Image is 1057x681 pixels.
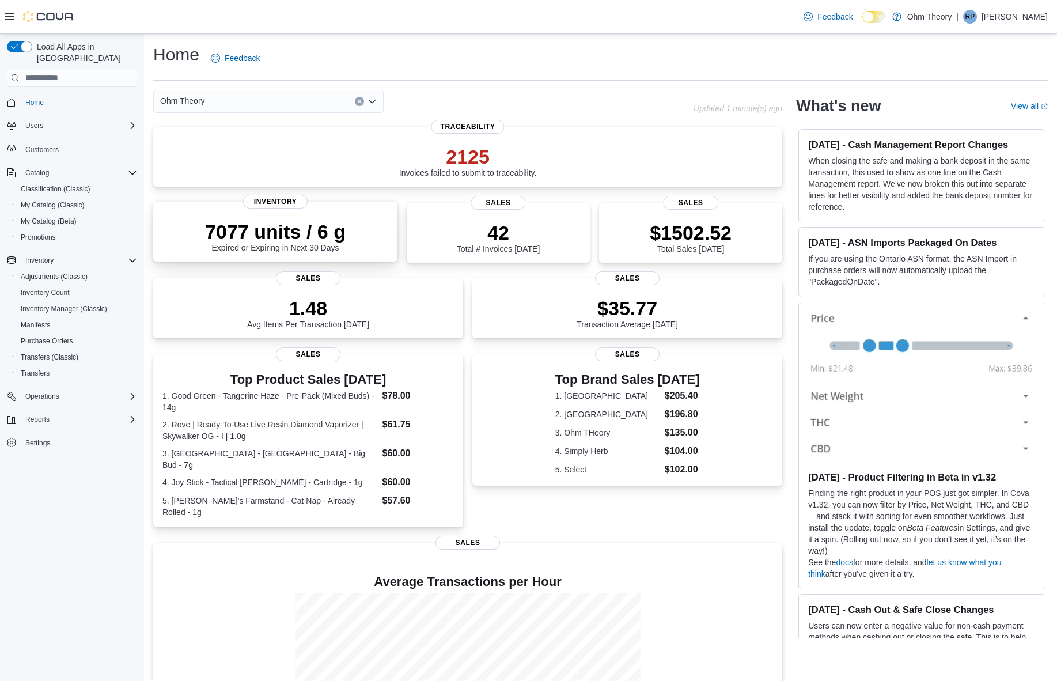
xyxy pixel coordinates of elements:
span: Inventory Manager (Classic) [21,304,107,313]
dt: 2. [GEOGRAPHIC_DATA] [555,408,660,420]
dd: $196.80 [665,407,700,421]
span: Home [25,98,44,107]
dd: $60.00 [382,447,454,460]
button: Transfers (Classic) [12,349,142,365]
dt: 4. Simply Herb [555,445,660,457]
button: Classification (Classic) [12,181,142,197]
input: Dark Mode [862,11,886,23]
span: Transfers (Classic) [21,353,78,362]
p: [PERSON_NAME] [982,10,1048,24]
p: | [956,10,959,24]
span: Transfers (Classic) [16,350,137,364]
button: Inventory [2,252,142,268]
a: Home [21,96,48,109]
dt: 1. [GEOGRAPHIC_DATA] [555,390,660,402]
button: Catalog [2,165,142,181]
button: Operations [2,388,142,404]
span: Traceability [431,120,505,134]
span: Purchase Orders [16,334,137,348]
h3: Top Product Sales [DATE] [162,373,454,387]
span: Operations [25,392,59,401]
a: docs [836,558,853,567]
dt: 3. [GEOGRAPHIC_DATA] - [GEOGRAPHIC_DATA] - Big Bud - 7g [162,448,378,471]
span: Reports [25,415,50,424]
span: Manifests [21,320,50,330]
div: Invoices failed to submit to traceability. [399,145,537,177]
span: Settings [21,436,137,450]
a: Inventory Count [16,286,74,300]
p: $35.77 [577,297,678,320]
div: Expired or Expiring in Next 30 Days [205,220,346,252]
a: Manifests [16,318,55,332]
p: Updated 1 minute(s) ago [694,104,782,113]
button: Operations [21,389,64,403]
span: My Catalog (Beta) [16,214,137,228]
a: Transfers [16,366,54,380]
h3: Top Brand Sales [DATE] [555,373,700,387]
span: My Catalog (Classic) [21,200,85,210]
dd: $135.00 [665,426,700,440]
span: Settings [25,438,50,448]
a: Inventory Manager (Classic) [16,302,112,316]
dt: 3. Ohm THeory [555,427,660,438]
span: Sales [276,271,340,285]
span: Operations [21,389,137,403]
dt: 5. Select [555,464,660,475]
div: Romeo Patel [963,10,977,24]
span: Load All Apps in [GEOGRAPHIC_DATA] [32,41,137,64]
dt: 5. [PERSON_NAME]'s Farmstand - Cat Nap - Already Rolled - 1g [162,495,378,518]
span: Transfers [16,366,137,380]
p: 7077 units / 6 g [205,220,346,243]
span: Promotions [21,233,56,242]
button: Promotions [12,229,142,245]
div: Total Sales [DATE] [650,221,732,254]
dd: $60.00 [382,475,454,489]
span: Inventory [25,256,54,265]
h3: [DATE] - Cash Out & Safe Close Changes [808,604,1036,615]
h1: Home [153,43,199,66]
p: Ohm Theory [907,10,952,24]
span: Classification (Classic) [21,184,90,194]
span: Reports [21,413,137,426]
span: Home [21,95,137,109]
button: Reports [21,413,54,426]
button: Reports [2,411,142,427]
button: Inventory Manager (Classic) [12,301,142,317]
span: Customers [21,142,137,156]
a: Purchase Orders [16,334,78,348]
a: Customers [21,143,63,157]
span: Sales [471,196,525,210]
span: Users [25,121,43,130]
span: Sales [435,536,500,550]
span: Inventory Manager (Classic) [16,302,137,316]
p: $1502.52 [650,221,732,244]
span: My Catalog (Classic) [16,198,137,212]
dd: $61.75 [382,418,454,432]
span: Users [21,119,137,133]
span: Classification (Classic) [16,182,137,196]
a: Transfers (Classic) [16,350,83,364]
span: RP [965,10,975,24]
dd: $78.00 [382,389,454,403]
button: Transfers [12,365,142,381]
button: Manifests [12,317,142,333]
p: 1.48 [247,297,369,320]
span: Manifests [16,318,137,332]
button: My Catalog (Beta) [12,213,142,229]
button: Users [21,119,48,133]
dd: $57.60 [382,494,454,508]
p: If you are using the Ontario ASN format, the ASN Import in purchase orders will now automatically... [808,253,1036,287]
h2: What's new [796,97,881,115]
p: 2125 [399,145,537,168]
button: My Catalog (Classic) [12,197,142,213]
span: Feedback [817,11,853,22]
a: Promotions [16,230,60,244]
span: Customers [25,145,59,154]
span: Sales [276,347,340,361]
span: Inventory Count [16,286,137,300]
span: Transfers [21,369,50,378]
span: Ohm Theory [160,94,205,108]
p: Users can now enter a negative value for non-cash payment methods when cashing out or closing the... [808,620,1036,666]
a: Feedback [206,47,264,70]
span: Sales [595,271,660,285]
